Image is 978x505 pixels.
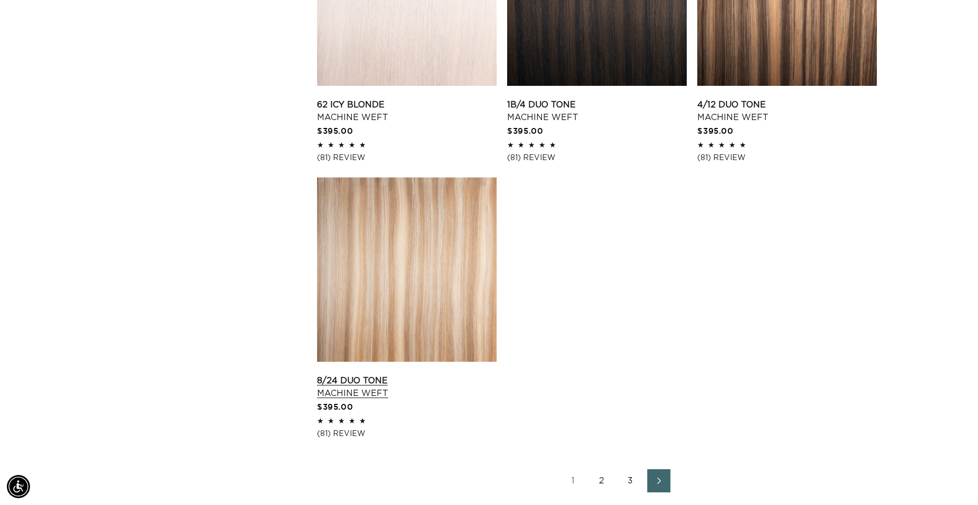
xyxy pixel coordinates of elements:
[590,469,614,492] a: Page 2
[619,469,642,492] a: Page 3
[507,98,687,124] a: 1B/4 Duo Tone Machine Weft
[647,469,670,492] a: Next page
[317,98,497,124] a: 62 Icy Blonde Machine Weft
[697,98,877,124] a: 4/12 Duo Tone Machine Weft
[7,475,30,498] div: Accessibility Menu
[925,454,978,505] iframe: Chat Widget
[562,469,585,492] a: Page 1
[317,374,497,400] a: 8/24 Duo Tone Machine Weft
[317,469,915,492] nav: Pagination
